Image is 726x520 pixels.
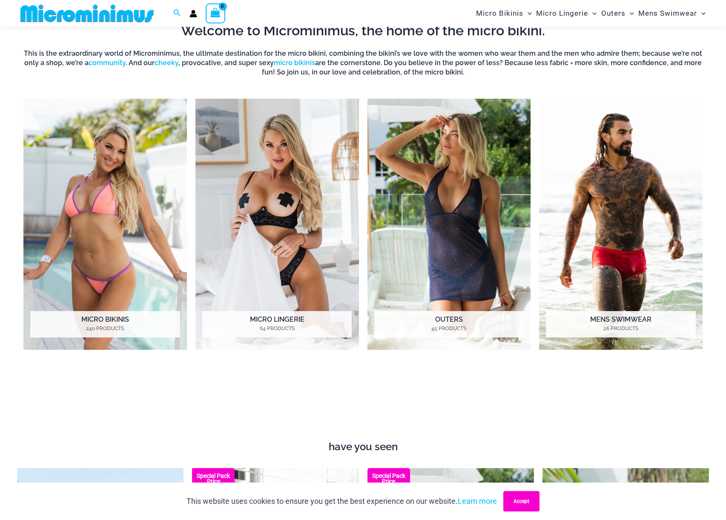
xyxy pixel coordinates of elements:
p: This website uses cookies to ensure you get the best experience on our website. [187,495,497,508]
a: Micro LingerieMenu ToggleMenu Toggle [534,3,599,24]
a: micro bikinis [274,59,315,67]
a: cheeky [155,59,178,67]
nav: Site Navigation [473,1,709,26]
span: Micro Bikinis [476,3,523,24]
img: Micro Bikinis [23,99,187,350]
h6: This is the extraordinary world of Microminimus, the ultimate destination for the micro bikini, c... [23,49,703,77]
a: Visit product category Outers [367,99,531,350]
h4: have you seen [17,441,709,453]
b: Special Pack Price [367,473,410,484]
mark: 240 Products [30,325,180,332]
mark: 26 Products [546,325,695,332]
a: Visit product category Micro Lingerie [195,99,359,350]
h2: Mens Swimwear [546,311,695,337]
img: Outers [367,99,531,350]
h2: Micro Lingerie [202,311,352,337]
iframe: TrustedSite Certified [23,372,703,436]
mark: 64 Products [202,325,352,332]
a: Search icon link [173,8,181,19]
span: Menu Toggle [523,3,532,24]
span: Outers [601,3,626,24]
a: community [89,59,126,67]
a: Learn more [458,497,497,506]
h2: Micro Bikinis [30,311,180,337]
img: Micro Lingerie [195,99,359,350]
a: Micro BikinisMenu ToggleMenu Toggle [474,3,534,24]
a: OutersMenu ToggleMenu Toggle [599,3,636,24]
span: Mens Swimwear [638,3,697,24]
mark: 45 Products [374,325,524,332]
h2: Outers [374,311,524,337]
h2: Welcome to Microminimus, the home of the micro bikini. [23,22,703,40]
a: View Shopping Cart, empty [206,3,225,23]
img: MM SHOP LOGO FLAT [17,4,157,23]
span: Menu Toggle [626,3,634,24]
span: Menu Toggle [697,3,706,24]
a: Visit product category Micro Bikinis [23,99,187,350]
span: Micro Lingerie [536,3,588,24]
a: Account icon link [189,10,197,17]
b: Special Pack Price [192,473,235,484]
button: Accept [503,491,539,511]
a: Visit product category Mens Swimwear [539,99,703,350]
span: Menu Toggle [588,3,597,24]
a: Mens SwimwearMenu ToggleMenu Toggle [636,3,708,24]
img: Mens Swimwear [539,99,703,350]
